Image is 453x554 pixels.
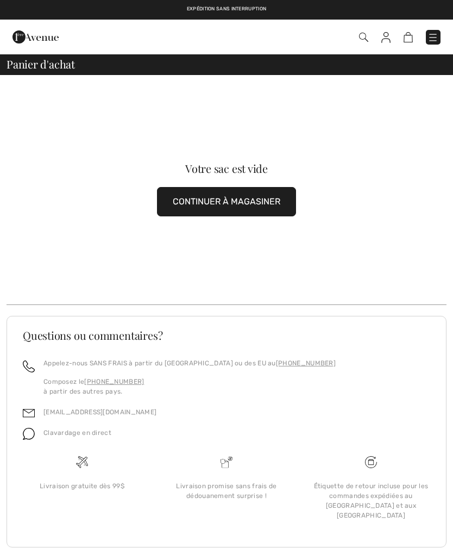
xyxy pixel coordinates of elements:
button: CONTINUER À MAGASINER [157,187,296,216]
img: email [23,407,35,419]
img: Menu [427,32,438,43]
div: Livraison promise sans frais de dédouanement surprise ! [163,481,290,501]
img: Livraison promise sans frais de dédouanement surprise&nbsp;! [221,456,232,468]
a: [PHONE_NUMBER] [276,359,336,367]
p: Composez le à partir des autres pays. [43,377,336,396]
img: Mes infos [381,32,391,43]
div: Livraison gratuite dès 99$ [18,481,146,491]
img: Recherche [359,33,368,42]
p: Appelez-nous SANS FRAIS à partir du [GEOGRAPHIC_DATA] ou des EU au [43,358,336,368]
a: 1ère Avenue [12,31,59,41]
span: Panier d'achat [7,59,75,70]
img: call [23,360,35,372]
a: [PHONE_NUMBER] [84,378,144,385]
img: Livraison gratuite dès 99$ [365,456,377,468]
a: [EMAIL_ADDRESS][DOMAIN_NAME] [43,408,156,416]
div: Étiquette de retour incluse pour les commandes expédiées au [GEOGRAPHIC_DATA] et aux [GEOGRAPHIC_... [307,481,435,520]
div: Votre sac est vide [29,163,425,174]
h3: Questions ou commentaires? [23,330,430,341]
img: chat [23,428,35,440]
img: 1ère Avenue [12,26,59,48]
img: Livraison gratuite dès 99$ [76,456,88,468]
img: Panier d'achat [404,32,413,42]
span: Clavardage en direct [43,429,111,437]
